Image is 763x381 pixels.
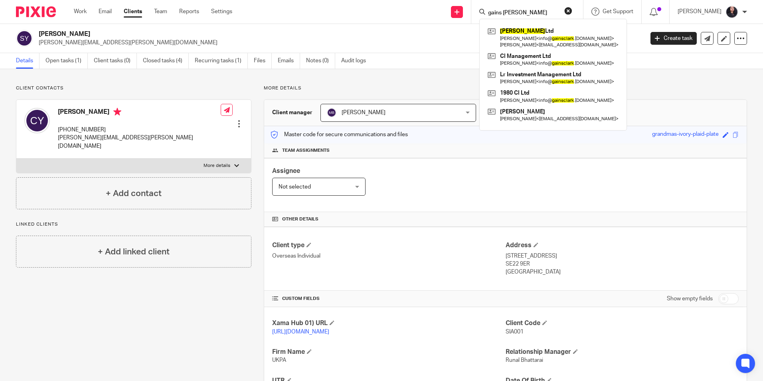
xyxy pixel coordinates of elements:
[16,30,33,47] img: svg%3E
[282,216,318,222] span: Other details
[506,319,739,327] h4: Client Code
[58,134,221,150] p: [PERSON_NAME][EMAIL_ADDRESS][PERSON_NAME][DOMAIN_NAME]
[74,8,87,16] a: Work
[725,6,738,18] img: MicrosoftTeams-image.jfif
[506,268,739,276] p: [GEOGRAPHIC_DATA]
[16,53,40,69] a: Details
[272,168,300,174] span: Assignee
[272,109,312,117] h3: Client manager
[272,252,505,260] p: Overseas Individual
[195,53,248,69] a: Recurring tasks (1)
[327,108,336,117] img: svg%3E
[179,8,199,16] a: Reports
[272,348,505,356] h4: Firm Name
[113,108,121,116] i: Primary
[254,53,272,69] a: Files
[341,53,372,69] a: Audit logs
[650,32,697,45] a: Create task
[506,252,739,260] p: [STREET_ADDRESS]
[272,296,505,302] h4: CUSTOM FIELDS
[58,108,221,118] h4: [PERSON_NAME]
[272,329,329,335] a: [URL][DOMAIN_NAME]
[506,241,739,250] h4: Address
[603,9,633,14] span: Get Support
[506,260,739,268] p: SE22 9ER
[678,8,721,16] p: [PERSON_NAME]
[264,85,747,91] p: More details
[282,147,330,154] span: Team assignments
[272,319,505,327] h4: Xama Hub 01) URL
[39,39,638,47] p: [PERSON_NAME][EMAIL_ADDRESS][PERSON_NAME][DOMAIN_NAME]
[211,8,232,16] a: Settings
[487,10,559,17] input: Search
[506,329,524,335] span: SIA001
[306,53,335,69] a: Notes (0)
[270,131,408,139] p: Master code for secure communications and files
[204,163,230,169] p: More details
[16,6,56,17] img: Pixie
[506,348,739,356] h4: Relationship Manager
[506,357,543,363] span: Runal Bhattarai
[652,130,719,139] div: grandmas-ivory-plaid-plate
[58,126,221,134] p: [PHONE_NUMBER]
[272,357,286,363] span: UKPA
[272,241,505,250] h4: Client type
[24,108,50,133] img: svg%3E
[16,85,251,91] p: Client contacts
[279,184,311,190] span: Not selected
[342,110,385,115] span: [PERSON_NAME]
[98,246,170,258] h4: + Add linked client
[124,8,142,16] a: Clients
[106,187,162,200] h4: + Add contact
[99,8,112,16] a: Email
[564,7,572,15] button: Clear
[143,53,189,69] a: Closed tasks (4)
[16,221,251,228] p: Linked clients
[667,295,713,303] label: Show empty fields
[94,53,137,69] a: Client tasks (0)
[39,30,518,38] h2: [PERSON_NAME]
[45,53,88,69] a: Open tasks (1)
[278,53,300,69] a: Emails
[154,8,167,16] a: Team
